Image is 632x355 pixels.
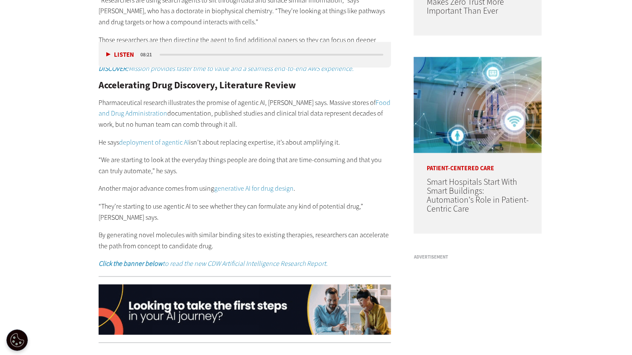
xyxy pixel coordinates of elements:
[214,184,294,193] a: generative AI for drug design
[6,329,28,351] div: Cookie Settings
[426,176,528,215] a: Smart Hospitals Start With Smart Buildings: Automation's Role in Patient-Centric Care
[99,183,391,194] p: Another major advance comes from using .
[99,259,163,268] strong: Click the banner below
[6,329,28,351] button: Open Preferences
[99,259,328,268] a: Click the banner belowto read the new CDW Artificial Intelligence Research Report.
[106,52,134,58] button: Listen
[99,154,391,176] p: “We are starting to look at the everyday things people are doing that are time-consuming and that...
[99,201,391,223] p: “They’re starting to use agentic AI to see whether they can formulate any kind of potential drug,...
[414,153,542,172] p: Patient-Centered Care
[99,230,391,251] p: By generating novel molecules with similar binding sites to existing therapies, researchers can a...
[99,284,391,335] img: XS_Q225_AI_cta_desktop01
[99,64,354,73] em: Mission provides faster time to value and a seamless end-to-end AWS experience.
[99,35,391,56] p: Those researchers are then directing the agent to find additional papers so they can focus on dee...
[119,138,189,147] a: deployment of agentic AI
[99,97,391,130] p: Pharmaceutical research illustrates the promise of agentic AI, [PERSON_NAME] says. Massive stores...
[99,42,391,67] div: media player
[99,64,128,73] strong: DISCOVER:
[139,51,158,58] div: duration
[99,259,328,268] em: to read the new CDW Artificial Intelligence Research Report.
[414,57,542,153] img: Smart hospital
[99,64,354,73] a: DISCOVER:Mission provides faster time to value and a seamless end-to-end AWS experience.
[99,81,391,90] h2: Accelerating Drug Discovery, Literature Review
[414,255,542,259] h3: Advertisement
[99,137,391,148] p: He says isn’t about replacing expertise, it’s about amplifying it.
